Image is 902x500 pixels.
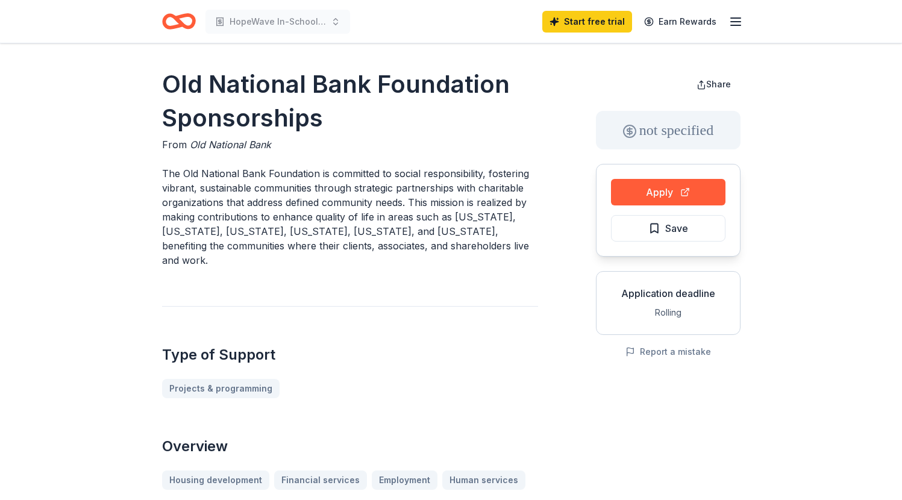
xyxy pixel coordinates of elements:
a: Home [162,7,196,36]
button: Share [687,72,741,96]
h1: Old National Bank Foundation Sponsorships [162,67,538,135]
h2: Type of Support [162,345,538,364]
span: Share [706,79,731,89]
div: Rolling [606,305,730,320]
button: Save [611,215,725,242]
a: Earn Rewards [637,11,724,33]
h2: Overview [162,437,538,456]
p: The Old National Bank Foundation is committed to social responsibility, fostering vibrant, sustai... [162,166,538,267]
div: not specified [596,111,741,149]
span: HopeWave In-School Program [230,14,326,29]
a: Start free trial [542,11,632,33]
div: Application deadline [606,286,730,301]
button: HopeWave In-School Program [205,10,350,34]
div: From [162,137,538,152]
button: Apply [611,179,725,205]
span: Old National Bank [190,139,271,151]
button: Report a mistake [625,345,711,359]
span: Save [665,220,688,236]
a: Projects & programming [162,379,280,398]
